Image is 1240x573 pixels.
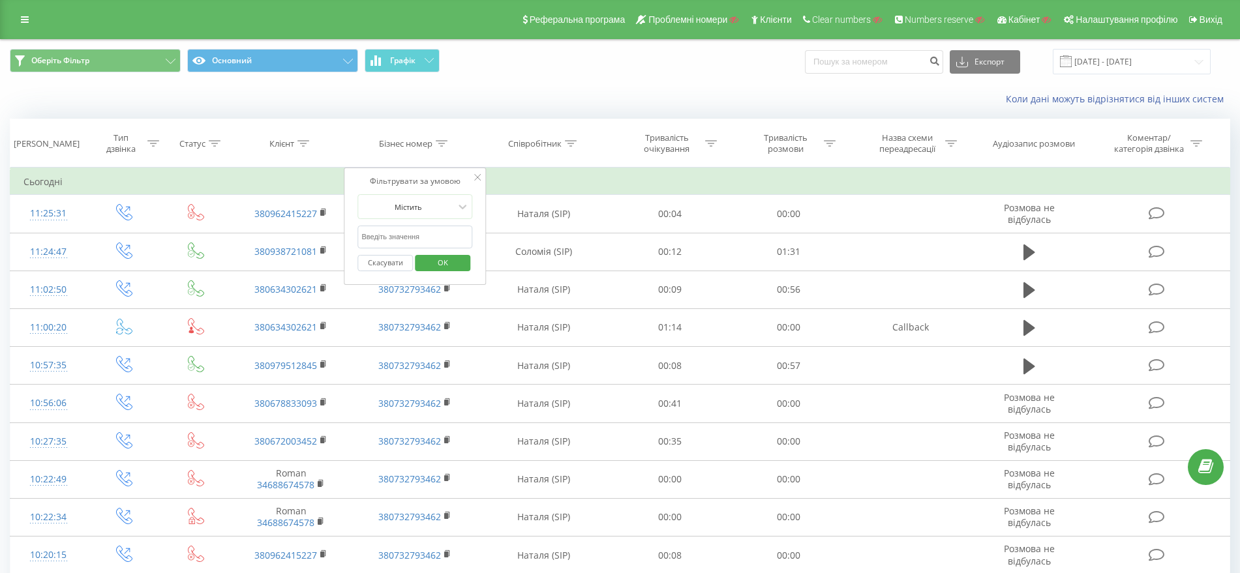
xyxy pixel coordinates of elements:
[23,467,73,492] div: 10:22:49
[729,347,849,385] td: 00:57
[254,435,317,447] a: 380672003452
[378,359,441,372] a: 380732793462
[254,397,317,409] a: 380678833093
[10,49,181,72] button: Оберіть Фільтр
[390,56,416,65] span: Графік
[611,195,730,233] td: 00:04
[23,505,73,530] div: 10:22:34
[1004,391,1055,415] span: Розмова не відбулась
[23,542,73,568] div: 10:20:15
[872,132,942,154] div: Назва схеми переадресації
[254,245,317,257] a: 380938721081
[477,422,610,460] td: Наталя (SIP)
[357,226,472,248] input: Введіть значення
[14,138,80,149] div: [PERSON_NAME]
[760,14,792,25] span: Клієнти
[379,138,432,149] div: Бізнес номер
[905,14,973,25] span: Numbers reserve
[611,385,730,422] td: 00:41
[648,14,727,25] span: Проблемні номери
[23,277,73,302] div: 11:02:50
[378,435,441,447] a: 380732793462
[477,498,610,536] td: Наталя (SIP)
[477,308,610,346] td: Наталя (SIP)
[257,478,314,491] a: 34688674578
[378,510,441,523] a: 380732793462
[187,49,358,72] button: Основний
[254,549,317,561] a: 380962415227
[993,138,1075,149] div: Аудіозапис розмови
[365,49,440,72] button: Графік
[950,50,1020,74] button: Експорт
[425,252,461,272] span: OK
[729,308,849,346] td: 00:00
[805,50,943,74] input: Пошук за номером
[849,308,973,346] td: Callback
[378,321,441,333] a: 380732793462
[632,132,702,154] div: Тривалість очікування
[378,283,441,295] a: 380732793462
[729,460,849,498] td: 00:00
[1111,132,1187,154] div: Коментар/категорія дзвінка
[23,201,73,226] div: 11:25:31
[611,233,730,271] td: 00:12
[378,549,441,561] a: 380732793462
[508,138,562,149] div: Співробітник
[23,315,73,340] div: 11:00:20
[1004,505,1055,529] span: Розмова не відбулась
[1076,14,1177,25] span: Налаштування профілю
[378,397,441,409] a: 380732793462
[98,132,144,154] div: Тип дзвінка
[1004,429,1055,453] span: Розмова не відбулась
[179,138,205,149] div: Статус
[415,255,470,271] button: OK
[477,233,610,271] td: Соломія (SIP)
[357,255,413,271] button: Скасувати
[31,55,89,66] span: Оберіть Фільтр
[477,195,610,233] td: Наталя (SIP)
[611,498,730,536] td: 00:00
[477,347,610,385] td: Наталя (SIP)
[254,359,317,372] a: 380979512845
[751,132,821,154] div: Тривалість розмови
[729,195,849,233] td: 00:00
[378,473,441,485] a: 380732793462
[1006,93,1230,105] a: Коли дані можуть відрізнятися вiд інших систем
[477,460,610,498] td: Наталя (SIP)
[23,429,73,454] div: 10:27:35
[1200,14,1222,25] span: Вихід
[254,321,317,333] a: 380634302621
[229,460,353,498] td: Roman
[530,14,626,25] span: Реферальна програма
[477,271,610,308] td: Наталя (SIP)
[729,498,849,536] td: 00:00
[729,271,849,308] td: 00:56
[611,460,730,498] td: 00:00
[477,385,610,422] td: Наталя (SIP)
[357,175,472,188] div: Фільтрувати за умовою
[1004,201,1055,226] span: Розмова не відбулась
[611,308,730,346] td: 01:14
[10,169,1230,195] td: Сьогодні
[611,347,730,385] td: 00:08
[257,516,314,529] a: 34688674578
[23,239,73,265] div: 11:24:47
[229,498,353,536] td: Roman
[23,353,73,378] div: 10:57:35
[729,233,849,271] td: 01:31
[611,271,730,308] td: 00:09
[269,138,294,149] div: Клієнт
[729,422,849,460] td: 00:00
[1008,14,1040,25] span: Кабінет
[254,207,317,220] a: 380962415227
[1004,542,1055,566] span: Розмова не відбулась
[1004,467,1055,491] span: Розмова не відбулась
[611,422,730,460] td: 00:35
[812,14,871,25] span: Clear numbers
[729,385,849,422] td: 00:00
[23,390,73,416] div: 10:56:06
[254,283,317,295] a: 380634302621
